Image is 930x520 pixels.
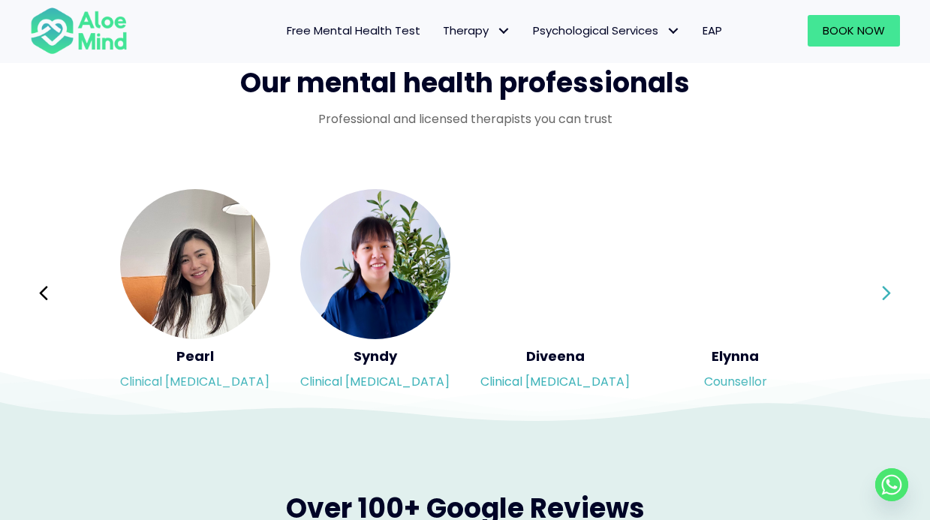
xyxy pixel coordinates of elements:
[823,23,885,38] span: Book Now
[661,347,811,365] h5: Elynna
[480,188,631,399] div: Slide 16 of 3
[120,188,270,399] div: Slide 14 of 3
[300,189,450,339] img: <h5>Syndy</h5><p>Clinical psychologist</p>
[875,468,908,501] a: Whatsapp
[661,189,811,339] img: <h5>Elynna</h5><p>Counsellor</p>
[275,15,432,47] a: Free Mental Health Test
[480,189,631,398] a: <h5>Diveena</h5><p>Clinical psychologist</p> DiveenaClinical [MEDICAL_DATA]
[662,20,684,42] span: Psychological Services: submenu
[443,23,510,38] span: Therapy
[240,64,690,102] span: Our mental health professionals
[661,188,811,399] div: Slide 17 of 3
[147,15,733,47] nav: Menu
[30,6,128,56] img: Aloe mind Logo
[691,15,733,47] a: EAP
[300,189,450,398] a: <h5>Syndy</h5><p>Clinical psychologist</p> SyndyClinical [MEDICAL_DATA]
[533,23,680,38] span: Psychological Services
[120,347,270,365] h5: Pearl
[300,188,450,399] div: Slide 15 of 3
[492,20,514,42] span: Therapy: submenu
[432,15,522,47] a: TherapyTherapy: submenu
[120,189,270,339] img: <h5>Pearl</h5><p>Clinical psychologist</p>
[703,23,722,38] span: EAP
[120,189,270,398] a: <h5>Pearl</h5><p>Clinical psychologist</p> PearlClinical [MEDICAL_DATA]
[480,347,631,365] h5: Diveena
[300,347,450,365] h5: Syndy
[30,110,900,128] p: Professional and licensed therapists you can trust
[808,15,900,47] a: Book Now
[661,189,811,398] a: <h5>Elynna</h5><p>Counsellor</p> ElynnaCounsellor
[522,15,691,47] a: Psychological ServicesPsychological Services: submenu
[480,189,631,339] img: <h5>Diveena</h5><p>Clinical psychologist</p>
[287,23,420,38] span: Free Mental Health Test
